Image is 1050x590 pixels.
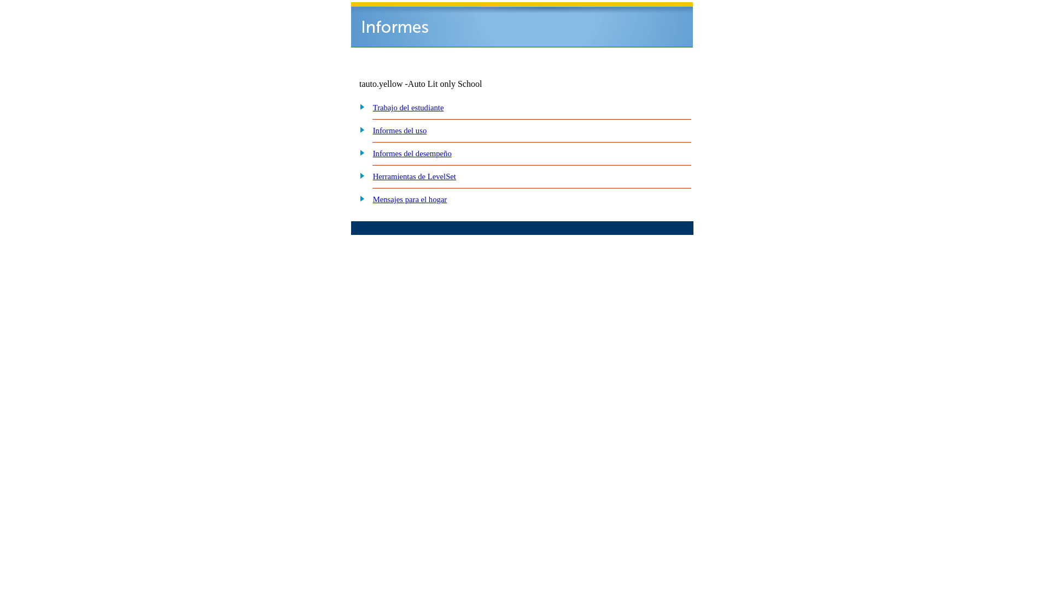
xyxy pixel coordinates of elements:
[354,193,365,203] img: plus.gif
[408,79,482,88] nobr: Auto Lit only School
[373,149,452,158] a: Informes del desempeño
[359,79,561,89] td: tauto.yellow -
[351,2,693,48] img: header
[373,103,444,112] a: Trabajo del estudiante
[354,102,365,111] img: plus.gif
[354,125,365,134] img: plus.gif
[354,170,365,180] img: plus.gif
[373,126,427,135] a: Informes del uso
[373,172,456,181] a: Herramientas de LevelSet
[354,147,365,157] img: plus.gif
[373,195,447,204] a: Mensajes para el hogar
